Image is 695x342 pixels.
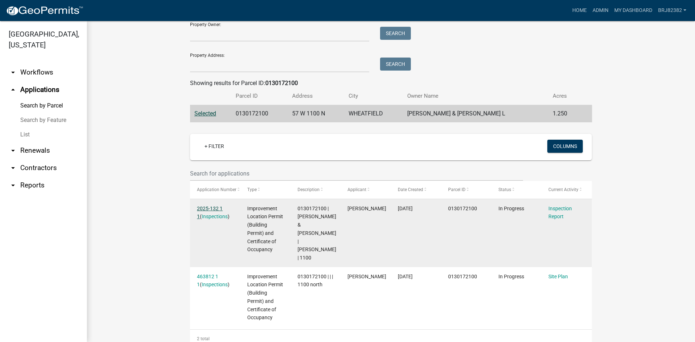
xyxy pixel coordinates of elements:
th: Parcel ID [231,88,287,105]
span: 0130172100 | | | 1100 north [298,274,333,288]
span: Application Number [197,187,236,192]
span: Status [498,187,511,192]
button: Search [380,27,411,40]
div: Showing results for Parcel ID: [190,79,592,88]
span: Improvement Location Permit (Building Permit) and Certificate of Occupancy [247,274,283,321]
datatable-header-cell: Current Activity [542,181,592,198]
datatable-header-cell: Date Created [391,181,441,198]
td: 1.250 [548,105,580,123]
a: Inspections [202,282,228,287]
span: Dave [347,274,386,279]
button: Columns [547,140,583,153]
span: 08/28/2025 [398,206,413,211]
i: arrow_drop_down [9,164,17,172]
span: 0130172100 [448,274,477,279]
span: Applicant [347,187,366,192]
span: Parcel ID [448,187,466,192]
span: In Progress [498,206,524,211]
datatable-header-cell: Application Number [190,181,240,198]
a: Selected [194,110,216,117]
th: City [344,88,403,105]
datatable-header-cell: Status [492,181,542,198]
a: 463812 1 1 [197,274,218,288]
datatable-header-cell: Description [291,181,341,198]
td: 0130172100 [231,105,287,123]
th: Address [288,88,345,105]
a: Site Plan [548,274,568,279]
strong: 0130172100 [265,80,298,86]
span: Date Created [398,187,423,192]
i: arrow_drop_up [9,85,17,94]
span: 0130172100 [448,206,477,211]
datatable-header-cell: Applicant [341,181,391,198]
a: Inspections [202,214,228,219]
a: brj82382 [655,4,689,17]
td: WHEATFIELD [344,105,403,123]
div: ( ) [197,204,233,221]
i: arrow_drop_down [9,181,17,190]
span: Improvement Location Permit (Building Permit) and Certificate of Occupancy [247,206,283,253]
span: Dave [347,206,386,211]
a: Admin [590,4,611,17]
td: 57 W 1100 N [288,105,345,123]
div: ( ) [197,273,233,289]
datatable-header-cell: Parcel ID [441,181,492,198]
span: Description [298,187,320,192]
th: Acres [548,88,580,105]
datatable-header-cell: Type [240,181,291,198]
a: Home [569,4,590,17]
th: Owner Name [403,88,548,105]
input: Search for applications [190,166,523,181]
i: arrow_drop_down [9,146,17,155]
span: Type [247,187,257,192]
i: arrow_drop_down [9,68,17,77]
span: 0130172100 | STEPHEN E & TERRI L YARCHAN | Dave Jones | 1100 [298,206,336,261]
button: Search [380,58,411,71]
a: + Filter [199,140,230,153]
td: [PERSON_NAME] & [PERSON_NAME] L [403,105,548,123]
a: 2025-132 1 1 [197,206,223,220]
a: Inspection Report [548,206,572,220]
span: In Progress [498,274,524,279]
span: 08/14/2025 [398,274,413,279]
span: Current Activity [548,187,578,192]
a: My Dashboard [611,4,655,17]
